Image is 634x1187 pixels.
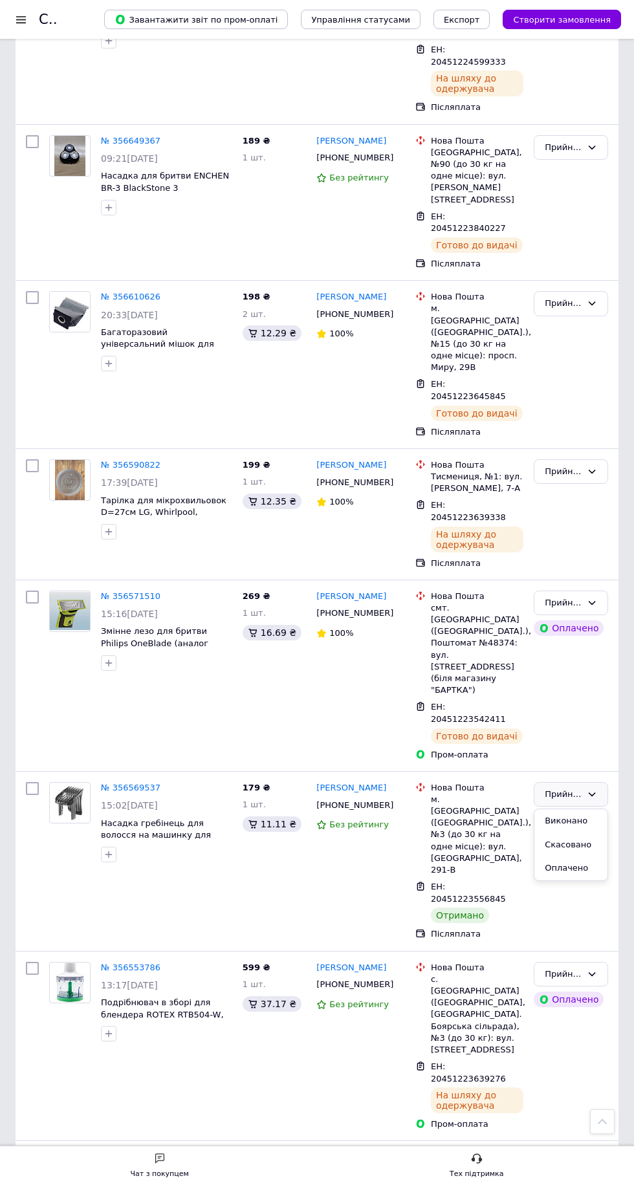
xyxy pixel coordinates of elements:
[431,962,523,974] div: Нова Пошта
[431,147,523,206] div: [GEOGRAPHIC_DATA], №90 (до 30 кг на одне місце): вул. [PERSON_NAME][STREET_ADDRESS]
[101,171,229,204] a: Насадка для бритви ENCHEN BR-3 BlackStone 3 (3TB\3TBS/BR-3)
[431,591,523,602] div: Нова Пошта
[49,782,91,823] a: Фото товару
[545,141,582,155] div: Прийнято
[545,465,582,479] div: Прийнято
[243,309,266,319] span: 2 шт.
[314,976,395,993] div: [PHONE_NUMBER]
[431,558,523,569] div: Післяплата
[243,996,301,1012] div: 37.17 ₴
[115,14,278,25] span: Завантажити звіт по пром-оплаті
[431,212,506,234] span: ЕН: 20451223840227
[503,10,621,29] button: Створити замовлення
[545,788,582,801] div: Прийнято
[49,291,91,332] a: Фото товару
[243,608,266,618] span: 1 шт.
[243,800,266,809] span: 1 шт.
[329,329,353,338] span: 100%
[101,997,229,1055] a: Подрібнювач в зборі для блендера ROTEX RTB504-W, [PERSON_NAME] BHM 350 GC, Saturn ST-FP9064, RZTK...
[243,783,270,792] span: 179 ₴
[49,135,91,177] a: Фото товару
[243,460,270,470] span: 199 ₴
[450,1168,504,1181] div: Тех підтримка
[431,426,523,438] div: Післяплата
[101,963,160,972] a: № 356553786
[444,15,480,25] span: Експорт
[329,999,389,1009] span: Без рейтингу
[329,173,389,182] span: Без рейтингу
[55,460,85,500] img: Фото товару
[431,527,523,552] div: На шляху до одержувача
[50,292,90,331] img: Фото товару
[545,297,582,310] div: Прийнято
[431,500,506,522] span: ЕН: 20451223639338
[101,136,160,146] a: № 356649367
[52,783,88,823] img: Фото товару
[431,782,523,794] div: Нова Пошта
[101,310,158,320] span: 20:33[DATE]
[431,728,523,744] div: Готово до видачі
[101,626,277,672] a: Змінне лезо для бритви Philips OneBlade (аналог високої якості), QP2520,QP2530,QP2515,QP2620,QP2630
[243,153,266,162] span: 1 шт.
[311,15,410,25] span: Управління статусами
[131,1168,189,1181] div: Чат з покупцем
[431,928,523,940] div: Післяплата
[50,592,90,630] img: Фото товару
[431,237,523,253] div: Готово до видачі
[316,291,386,303] a: [PERSON_NAME]
[316,962,386,974] a: [PERSON_NAME]
[101,783,160,792] a: № 356569537
[431,974,523,1056] div: с. [GEOGRAPHIC_DATA] ([GEOGRAPHIC_DATA], [GEOGRAPHIC_DATA]. Боярська сільрада), №3 (до 30 кг): ву...
[101,818,211,888] a: Насадка гребінець для волосся на машинку для стрижки PHILIPS HC3400 HC3410 HC3420 HC3422 HC3426 H...
[101,800,158,811] span: 15:02[DATE]
[534,809,607,833] li: Виконано
[534,620,604,636] div: Оплачено
[243,591,270,601] span: 269 ₴
[534,833,607,857] li: Скасовано
[316,459,386,472] a: [PERSON_NAME]
[101,495,231,541] a: Тарілка для мікрохвильовок D=27cм LG, Whirlpool, Panasonic, Electrolux, Gorenje, DeLonghi, Candy
[314,306,395,323] div: [PHONE_NUMBER]
[101,609,158,619] span: 15:16[DATE]
[431,303,523,373] div: м. [GEOGRAPHIC_DATA] ([GEOGRAPHIC_DATA].), №15 (до 30 кг на одне місце): просп. Миру, 29В
[431,258,523,270] div: Післяплата
[243,963,270,972] span: 599 ₴
[534,856,607,880] li: Оплачено
[101,153,158,164] span: 09:21[DATE]
[431,794,523,876] div: м. [GEOGRAPHIC_DATA] ([GEOGRAPHIC_DATA].), №3 (до 30 кг на одне місце): вул. [GEOGRAPHIC_DATA], 2...
[314,149,395,166] div: [PHONE_NUMBER]
[243,136,270,146] span: 189 ₴
[243,979,266,989] span: 1 шт.
[101,980,158,990] span: 13:17[DATE]
[431,602,523,697] div: смт. [GEOGRAPHIC_DATA] ([GEOGRAPHIC_DATA].), Поштомат №48374: вул. [STREET_ADDRESS] (біля магазин...
[431,459,523,471] div: Нова Пошта
[513,15,611,25] span: Створити замовлення
[545,968,582,981] div: Прийнято
[314,474,395,491] div: [PHONE_NUMBER]
[431,702,506,724] span: ЕН: 20451223542411
[534,992,604,1007] div: Оплачено
[316,782,386,794] a: [PERSON_NAME]
[431,45,506,67] span: ЕН: 20451224599333
[243,494,301,509] div: 12.35 ₴
[329,628,353,638] span: 100%
[490,14,621,24] a: Створити замовлення
[329,820,389,829] span: Без рейтингу
[431,379,506,401] span: ЕН: 20451223645845
[39,12,170,27] h1: Список замовлень
[431,1118,523,1130] div: Пром-оплата
[431,71,523,96] div: На шляху до одержувача
[431,291,523,303] div: Нова Пошта
[243,625,301,640] div: 16.69 ₴
[243,477,266,486] span: 1 шт.
[431,135,523,147] div: Нова Пошта
[104,10,288,29] button: Завантажити звіт по пром-оплаті
[54,136,86,176] img: Фото товару
[243,816,301,832] div: 11.11 ₴
[49,459,91,501] a: Фото товару
[433,10,490,29] button: Експорт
